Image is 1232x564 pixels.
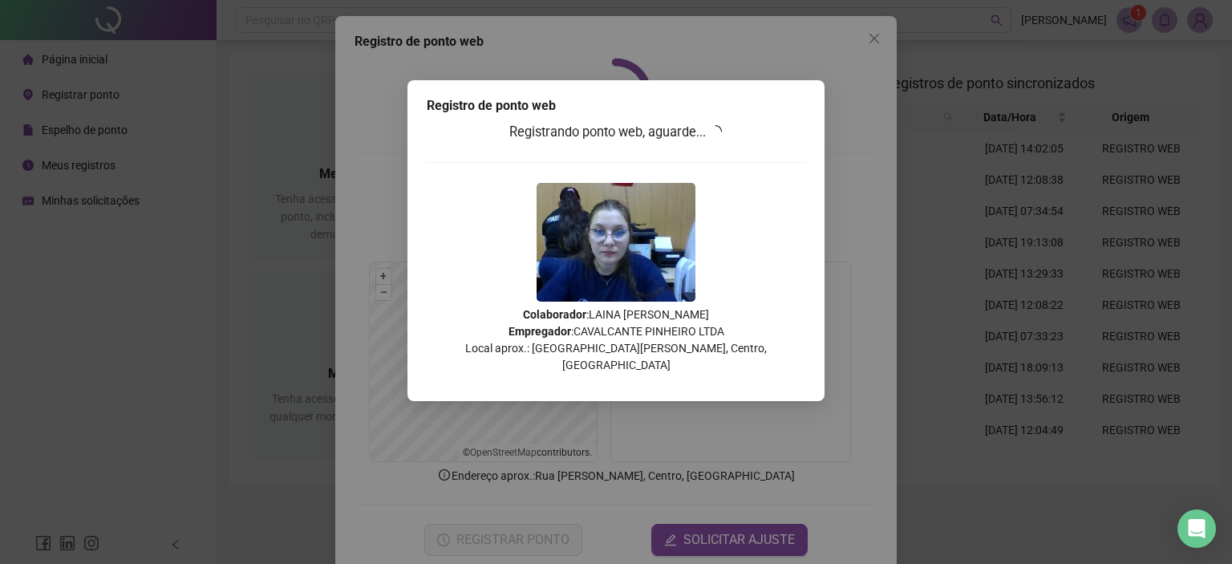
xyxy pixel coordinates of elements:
p: : LAINA [PERSON_NAME] : CAVALCANTE PINHEIRO LTDA Local aprox.: [GEOGRAPHIC_DATA][PERSON_NAME], Ce... [427,306,805,374]
strong: Colaborador [523,308,586,321]
img: Z [537,183,695,302]
div: Registro de ponto web [427,96,805,116]
strong: Empregador [509,325,571,338]
h3: Registrando ponto web, aguarde... [427,122,805,143]
span: loading [708,124,723,139]
div: Open Intercom Messenger [1177,509,1216,548]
